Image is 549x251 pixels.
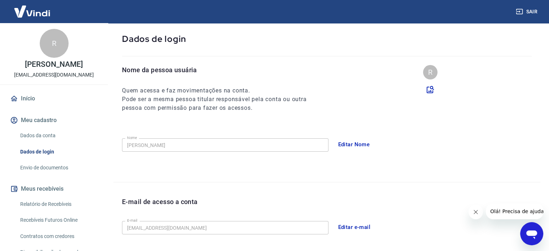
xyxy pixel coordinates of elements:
[40,29,69,58] div: R
[127,218,137,223] label: E-mail
[17,229,99,244] a: Contratos com credores
[9,91,99,107] a: Início
[9,0,56,22] img: Vindi
[469,205,483,219] iframe: Fechar mensagem
[122,33,532,44] p: Dados de login
[486,203,543,219] iframe: Mensagem da empresa
[25,61,83,68] p: [PERSON_NAME]
[17,197,99,212] a: Relatório de Recebíveis
[4,5,61,11] span: Olá! Precisa de ajuda?
[122,65,320,75] p: Nome da pessoa usuária
[127,135,137,140] label: Nome
[17,213,99,228] a: Recebíveis Futuros Online
[423,65,437,79] div: R
[17,160,99,175] a: Envio de documentos
[520,222,543,245] iframe: Botão para abrir a janela de mensagens
[9,181,99,197] button: Meus recebíveis
[17,144,99,159] a: Dados de login
[122,197,198,207] p: E-mail de acesso a conta
[334,137,374,152] button: Editar Nome
[17,128,99,143] a: Dados da conta
[122,86,320,95] h6: Quem acessa e faz movimentações na conta.
[9,112,99,128] button: Meu cadastro
[14,71,94,79] p: [EMAIL_ADDRESS][DOMAIN_NAME]
[514,5,540,18] button: Sair
[122,95,320,112] h6: Pode ser a mesma pessoa titular responsável pela conta ou outra pessoa com permissão para fazer o...
[334,220,375,235] button: Editar e-mail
